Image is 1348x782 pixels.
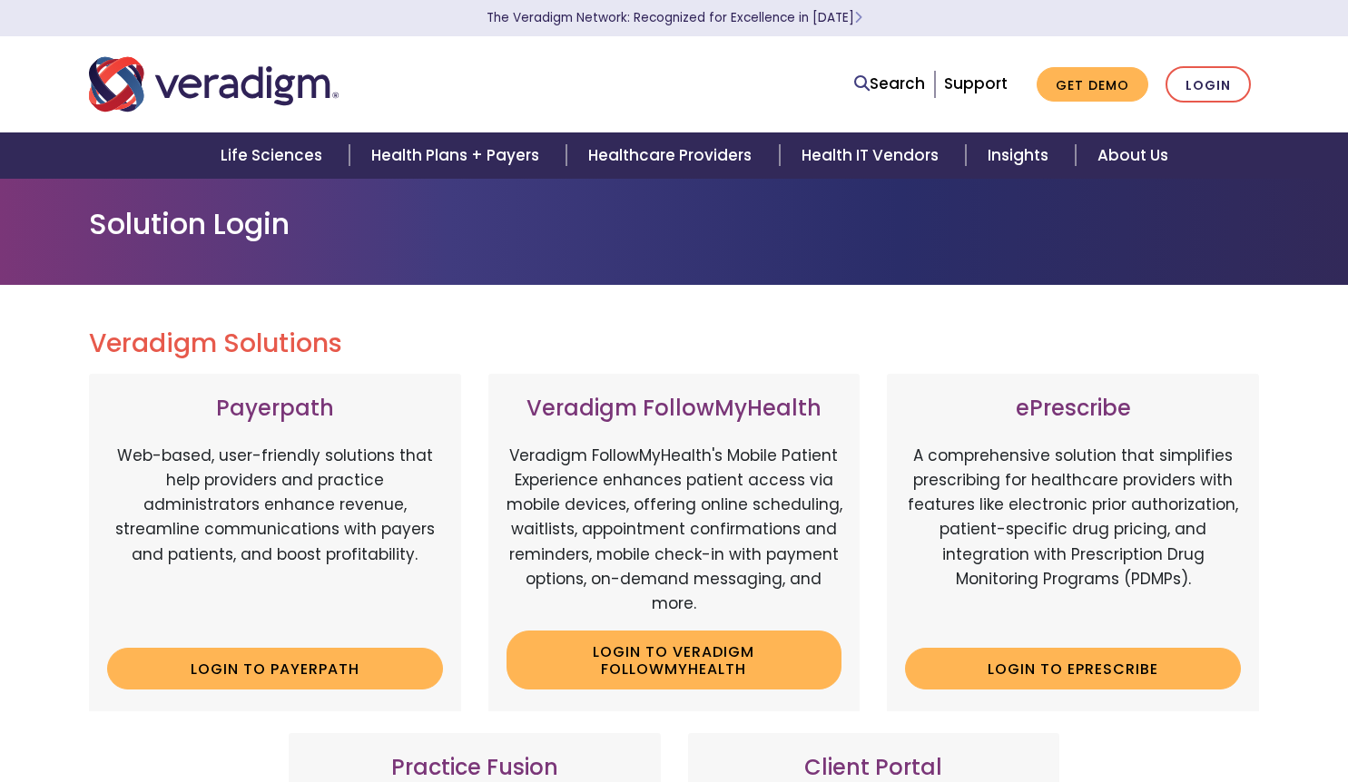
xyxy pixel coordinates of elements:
a: Login to ePrescribe [905,648,1241,689]
a: Health Plans + Payers [349,132,566,179]
a: Get Demo [1037,67,1148,103]
h2: Veradigm Solutions [89,328,1260,359]
a: Life Sciences [199,132,349,179]
a: Search [854,72,925,96]
a: Support [944,73,1008,94]
p: A comprehensive solution that simplifies prescribing for healthcare providers with features like ... [905,444,1241,634]
img: Veradigm logo [89,54,339,114]
h1: Solution Login [89,207,1260,241]
span: Learn More [854,9,862,26]
a: Login to Payerpath [107,648,443,689]
h3: Client Portal [706,755,1042,781]
a: Insights [966,132,1076,179]
a: Health IT Vendors [780,132,966,179]
a: Login [1166,66,1251,103]
a: About Us [1076,132,1190,179]
p: Web-based, user-friendly solutions that help providers and practice administrators enhance revenu... [107,444,443,634]
a: The Veradigm Network: Recognized for Excellence in [DATE]Learn More [487,9,862,26]
h3: Practice Fusion [307,755,643,781]
h3: Veradigm FollowMyHealth [507,396,842,422]
p: Veradigm FollowMyHealth's Mobile Patient Experience enhances patient access via mobile devices, o... [507,444,842,616]
h3: Payerpath [107,396,443,422]
a: Login to Veradigm FollowMyHealth [507,630,842,689]
a: Healthcare Providers [566,132,779,179]
h3: ePrescribe [905,396,1241,422]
